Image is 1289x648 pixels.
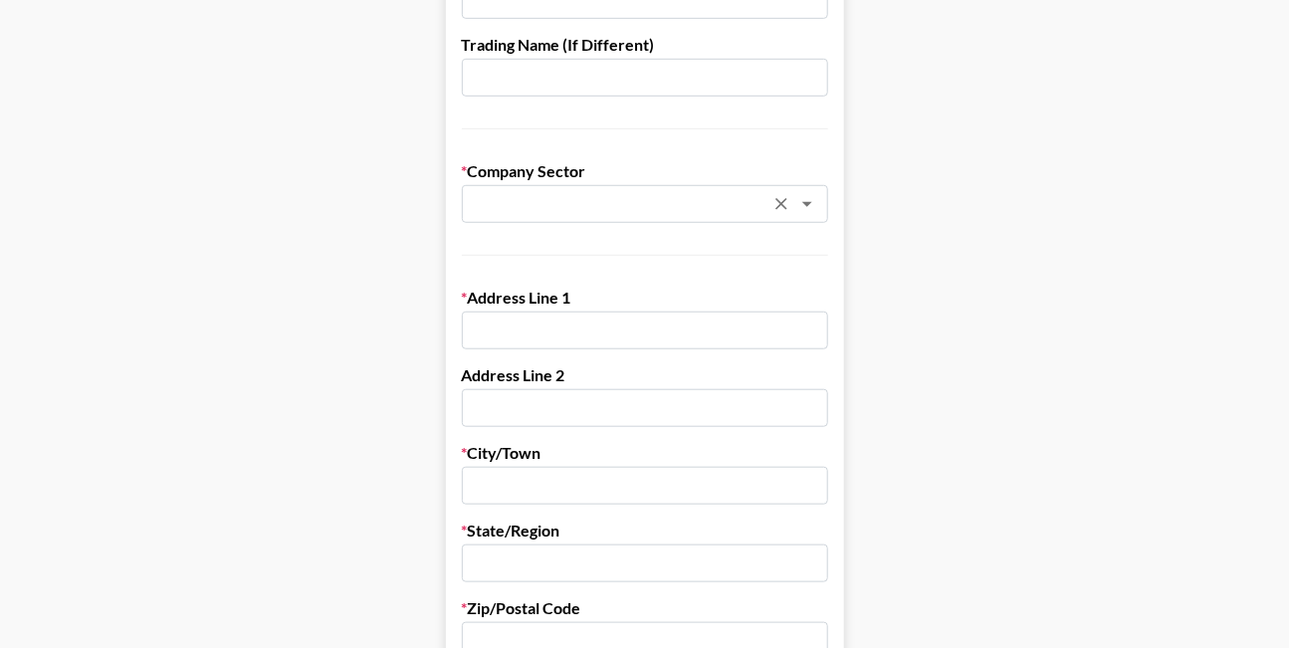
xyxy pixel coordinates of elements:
label: City/Town [462,443,828,463]
button: Open [793,190,821,218]
label: Trading Name (If Different) [462,35,828,55]
button: Clear [767,190,795,218]
label: State/Region [462,521,828,540]
label: Zip/Postal Code [462,598,828,618]
label: Company Sector [462,161,828,181]
label: Address Line 2 [462,365,828,385]
label: Address Line 1 [462,288,828,308]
